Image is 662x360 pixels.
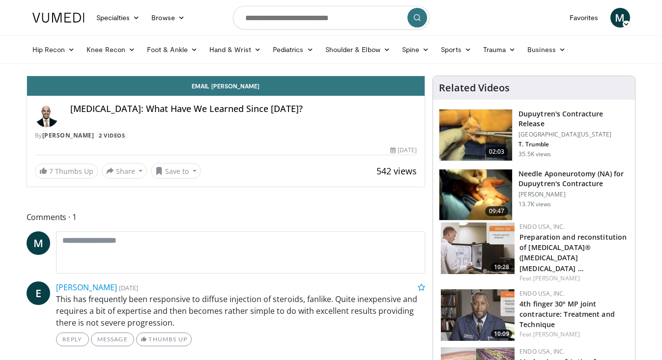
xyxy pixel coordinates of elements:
[203,40,267,59] a: Hand & Wrist
[56,332,89,346] a: Reply
[439,110,512,161] img: 38790_0000_3.png.150x105_q85_crop-smart_upscale.jpg
[564,8,604,28] a: Favorites
[435,40,477,59] a: Sports
[533,274,580,282] a: [PERSON_NAME]
[56,293,426,329] p: This has frequently been responsive to diffuse injection of steroids, fanlike. Quite inexpensive ...
[151,163,201,179] button: Save to
[491,263,512,272] span: 10:28
[519,222,565,231] a: Endo USA, Inc.
[27,231,50,255] a: M
[485,147,509,157] span: 02:03
[518,140,629,148] p: T. Trumble
[441,222,515,274] a: 10:28
[439,169,512,221] img: atik_3.png.150x105_q85_crop-smart_upscale.jpg
[610,8,630,28] a: M
[27,211,426,223] span: Comments 1
[518,191,629,198] p: [PERSON_NAME]
[267,40,319,59] a: Pediatrics
[519,299,615,329] a: 4th finger 30º MP joint contracture: Treatment and Technique
[390,146,417,155] div: [DATE]
[119,283,138,292] small: [DATE]
[27,40,81,59] a: Hip Recon
[35,104,58,127] img: Avatar
[145,8,191,28] a: Browse
[519,347,565,356] a: Endo USA, Inc.
[521,40,572,59] a: Business
[42,131,94,139] a: [PERSON_NAME]
[233,6,430,29] input: Search topics, interventions
[102,163,147,179] button: Share
[518,150,551,158] p: 35.5K views
[519,330,627,339] div: Feat.
[27,281,50,305] a: E
[96,131,128,139] a: 2 Videos
[136,332,192,346] a: Thumbs Up
[141,40,203,59] a: Foot & Ankle
[485,206,509,216] span: 09:47
[518,131,629,138] p: [GEOGRAPHIC_DATA][US_STATE]
[477,40,522,59] a: Trauma
[81,40,141,59] a: Knee Recon
[441,289,515,341] img: 8065f212-d011-4f4d-b273-cea272d03683.150x105_q85_crop-smart_upscale.jpg
[518,169,629,189] h3: Needle Aponeurotomy (NA) for Dupuytren's Contracture
[70,104,417,114] h4: [MEDICAL_DATA]: What Have We Learned Since [DATE]?
[439,82,510,94] h4: Related Videos
[49,166,53,176] span: 7
[376,165,417,177] span: 542 views
[35,164,98,179] a: 7 Thumbs Up
[491,330,512,338] span: 10:09
[441,289,515,341] a: 10:09
[519,289,565,298] a: Endo USA, Inc.
[56,282,117,293] a: [PERSON_NAME]
[439,169,629,221] a: 09:47 Needle Aponeurotomy (NA) for Dupuytren's Contracture [PERSON_NAME] 13.7K views
[319,40,396,59] a: Shoulder & Elbow
[441,222,515,274] img: ab89541e-13d0-49f0-812b-38e61ef681fd.150x105_q85_crop-smart_upscale.jpg
[518,109,629,129] h3: Dupuytren's Contracture Release
[533,330,580,338] a: [PERSON_NAME]
[519,274,627,283] div: Feat.
[518,200,551,208] p: 13.7K views
[35,131,417,140] div: By
[439,109,629,161] a: 02:03 Dupuytren's Contracture Release [GEOGRAPHIC_DATA][US_STATE] T. Trumble 35.5K views
[91,332,134,346] a: Message
[396,40,435,59] a: Spine
[27,76,425,96] a: Email [PERSON_NAME]
[90,8,146,28] a: Specialties
[519,232,627,273] a: Preparation and reconstitution of [MEDICAL_DATA]® ([MEDICAL_DATA] [MEDICAL_DATA] …
[32,13,85,23] img: VuMedi Logo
